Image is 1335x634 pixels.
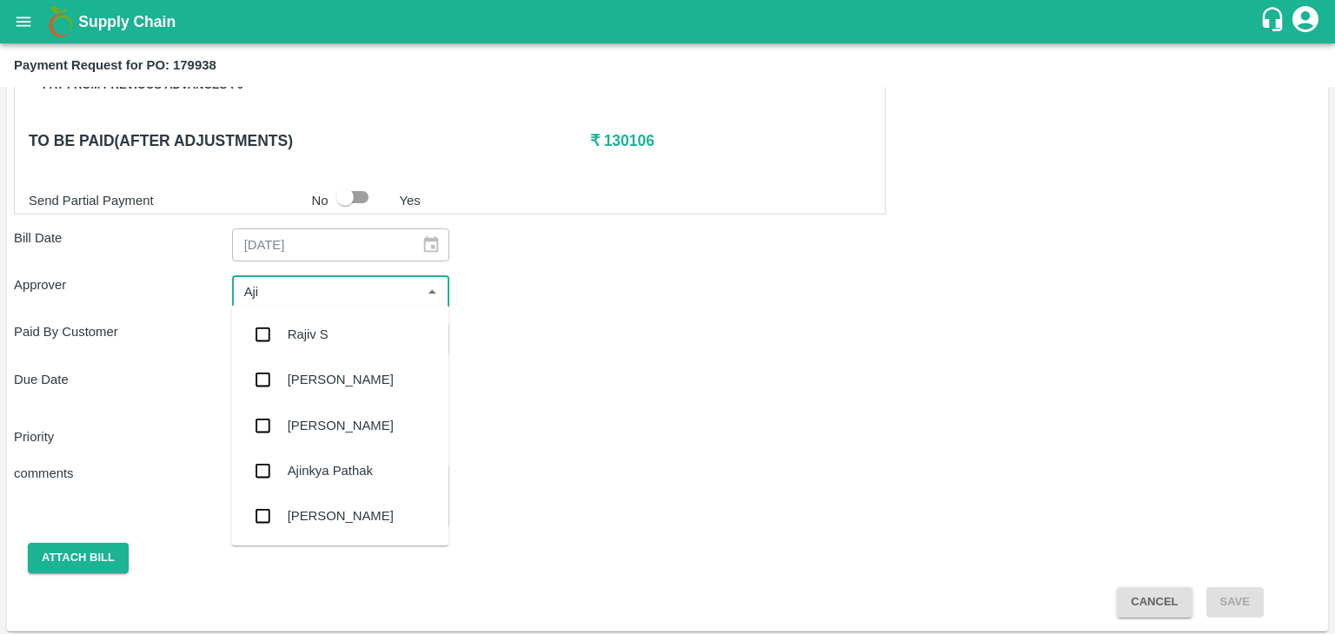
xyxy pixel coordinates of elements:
[43,4,78,39] img: logo
[14,58,216,72] b: Payment Request for PO: 179938
[78,10,1259,34] a: Supply Chain
[14,464,232,483] p: comments
[288,416,394,435] div: [PERSON_NAME]
[1259,6,1290,37] div: customer-support
[29,191,305,210] p: Send Partial Payment
[400,191,421,210] p: Yes
[590,129,871,153] h6: ₹ 130106
[14,275,232,294] p: Approver
[1290,3,1321,40] div: account of current user
[288,506,394,525] div: [PERSON_NAME]
[28,543,129,573] button: Attach bill
[78,13,176,30] b: Supply Chain
[288,325,329,344] div: Rajiv S
[14,228,232,248] p: Bill Date
[312,191,329,210] p: No
[288,461,373,480] div: Ajinkya Pathak
[237,281,416,303] input: Select approver
[288,370,394,389] div: [PERSON_NAME]
[1117,587,1192,617] button: Cancel
[3,2,43,42] button: open drawer
[14,370,232,389] p: Due Date
[29,129,590,153] h6: To be paid(After adjustments)
[232,228,408,261] input: Bill Date
[14,427,226,446] p: Priority
[421,281,443,303] button: Close
[14,322,232,341] p: Paid By Customer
